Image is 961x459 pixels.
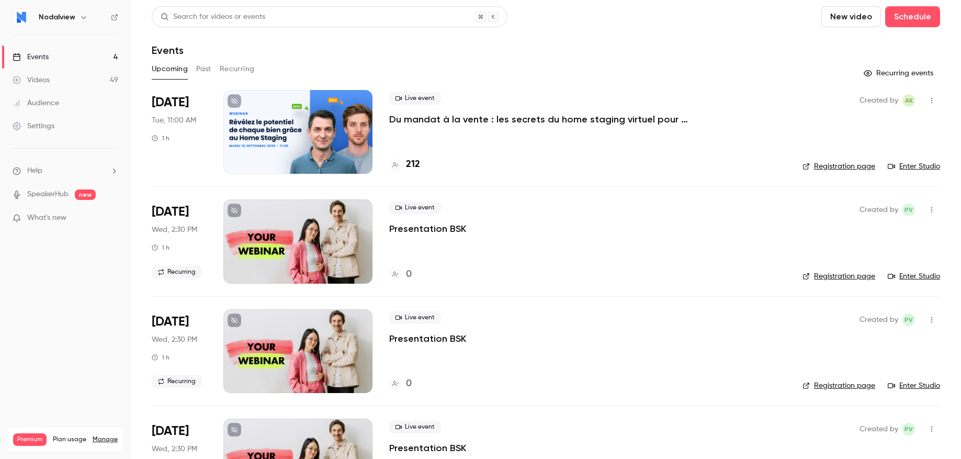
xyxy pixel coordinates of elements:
span: Created by [860,204,898,216]
h4: 0 [406,377,412,391]
span: Wed, 2:30 PM [152,225,197,235]
div: Aug 26 Wed, 2:30 PM (Europe/Paris) [152,309,207,393]
a: Registration page [802,161,875,172]
span: Paul Vérine [902,204,915,216]
span: Live event [389,311,441,324]
button: Recurring [220,61,255,77]
span: PV [905,423,913,435]
span: Paul Vérine [902,314,915,326]
button: Recurring events [859,65,940,82]
span: Wed, 2:30 PM [152,444,197,454]
a: Presentation BSK [389,442,466,454]
a: Enter Studio [888,271,940,282]
span: Live event [389,92,441,105]
span: Alexandre Kinapenne [902,94,915,107]
a: Registration page [802,380,875,391]
span: AK [905,94,913,107]
a: Enter Studio [888,380,940,391]
a: Presentation BSK [389,222,466,235]
a: SpeakerHub [27,189,69,200]
span: [DATE] [152,204,189,220]
span: Wed, 2:30 PM [152,334,197,345]
button: Upcoming [152,61,188,77]
span: PV [905,204,913,216]
h1: Events [152,44,184,57]
span: Created by [860,314,898,326]
a: 212 [389,158,420,172]
span: Recurring [152,375,202,388]
span: Recurring [152,266,202,278]
span: Premium [13,433,47,446]
div: Events [13,52,49,62]
h4: 212 [406,158,420,172]
div: Audience [13,98,59,108]
span: Help [27,165,42,176]
button: New video [821,6,881,27]
a: Presentation BSK [389,332,466,345]
span: Tue, 11:00 AM [152,115,196,126]
div: Search for videos or events [161,12,265,23]
span: new [75,189,96,200]
div: 1 h [152,243,169,252]
button: Past [196,61,211,77]
span: [DATE] [152,314,189,330]
div: 1 h [152,353,169,362]
h4: 0 [406,267,412,282]
span: [DATE] [152,94,189,111]
span: Created by [860,94,898,107]
a: 0 [389,267,412,282]
div: Jul 29 Wed, 2:30 PM (Europe/Paris) [152,199,207,283]
img: Nodalview [13,9,30,26]
div: Videos [13,75,50,85]
div: 1 h [152,134,169,142]
span: What's new [27,212,66,223]
li: help-dropdown-opener [13,165,118,176]
span: [DATE] [152,423,189,440]
a: 0 [389,377,412,391]
button: Schedule [885,6,940,27]
span: Plan usage [53,435,86,444]
a: Du mandat à la vente : les secrets du home staging virtuel pour déclencher le coup de cœur [389,113,703,126]
div: Settings [13,121,54,131]
span: PV [905,314,913,326]
span: Live event [389,421,441,433]
a: Registration page [802,271,875,282]
span: Live event [389,201,441,214]
span: Paul Vérine [902,423,915,435]
a: Enter Studio [888,161,940,172]
h6: Nodalview [39,12,75,23]
div: Sep 16 Tue, 11:00 AM (Europe/Brussels) [152,90,207,174]
a: Manage [93,435,118,444]
span: Created by [860,423,898,435]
